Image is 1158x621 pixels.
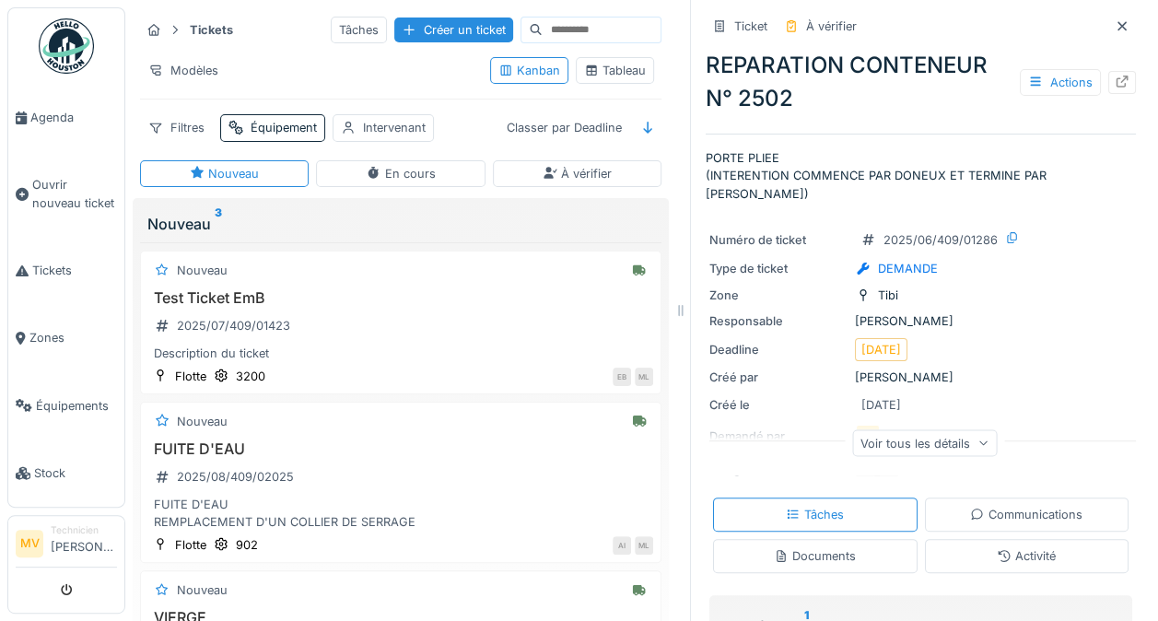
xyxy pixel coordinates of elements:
[709,396,848,414] div: Créé le
[1020,69,1101,96] div: Actions
[709,341,848,358] div: Deadline
[613,368,631,386] div: EB
[8,372,124,439] a: Équipements
[852,429,997,456] div: Voir tous les détails
[177,581,228,599] div: Nouveau
[878,260,938,277] div: DEMANDE
[498,114,630,141] div: Classer par Deadline
[175,368,206,385] div: Flotte
[635,536,653,555] div: ML
[584,62,646,79] div: Tableau
[709,260,848,277] div: Type de ticket
[175,536,206,554] div: Flotte
[709,369,848,386] div: Créé par
[709,287,848,304] div: Zone
[177,262,228,279] div: Nouveau
[709,312,848,330] div: Responsable
[394,18,513,42] div: Créer un ticket
[182,21,240,39] strong: Tickets
[140,57,227,84] div: Modèles
[883,231,998,249] div: 2025/06/409/01286
[709,369,1132,386] div: [PERSON_NAME]
[32,262,117,279] span: Tickets
[16,523,117,568] a: MV Technicien[PERSON_NAME]
[147,213,654,235] div: Nouveau
[861,396,901,414] div: [DATE]
[709,312,1132,330] div: [PERSON_NAME]
[806,18,857,35] div: À vérifier
[878,287,898,304] div: Tibi
[635,368,653,386] div: ML
[177,317,290,334] div: 2025/07/409/01423
[8,439,124,507] a: Stock
[774,547,856,565] div: Documents
[190,165,259,182] div: Nouveau
[861,341,901,358] div: [DATE]
[51,523,117,563] li: [PERSON_NAME]
[997,547,1056,565] div: Activité
[613,536,631,555] div: AI
[36,397,117,415] span: Équipements
[177,468,294,486] div: 2025/08/409/02025
[706,149,1136,203] p: PORTE PLIEE (INTERENTION COMMENCE PAR DONEUX ET TERMINE PAR [PERSON_NAME])
[32,176,117,211] span: Ouvrir nouveau ticket
[140,114,213,141] div: Filtres
[8,237,124,304] a: Tickets
[30,109,117,126] span: Agenda
[148,289,653,307] h3: Test Ticket EmB
[39,18,94,74] img: Badge_color-CXgf-gQk.svg
[709,231,848,249] div: Numéro de ticket
[543,165,612,182] div: À vérifier
[786,506,844,523] div: Tâches
[8,304,124,371] a: Zones
[51,523,117,537] div: Technicien
[16,530,43,557] li: MV
[366,165,435,182] div: En cours
[215,213,222,235] sup: 3
[498,62,560,79] div: Kanban
[148,496,653,531] div: FUITE D'EAU REMPLACEMENT D'UN COLLIER DE SERRAGE
[8,151,124,237] a: Ouvrir nouveau ticket
[34,464,117,482] span: Stock
[251,119,317,136] div: Équipement
[177,413,228,430] div: Nouveau
[236,536,258,554] div: 902
[331,17,387,43] div: Tâches
[970,506,1082,523] div: Communications
[148,345,653,362] div: Description du ticket
[29,329,117,346] span: Zones
[734,18,767,35] div: Ticket
[363,119,426,136] div: Intervenant
[148,440,653,458] h3: FUITE D'EAU
[8,84,124,151] a: Agenda
[236,368,265,385] div: 3200
[706,49,1136,115] div: REPARATION CONTENEUR N° 2502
